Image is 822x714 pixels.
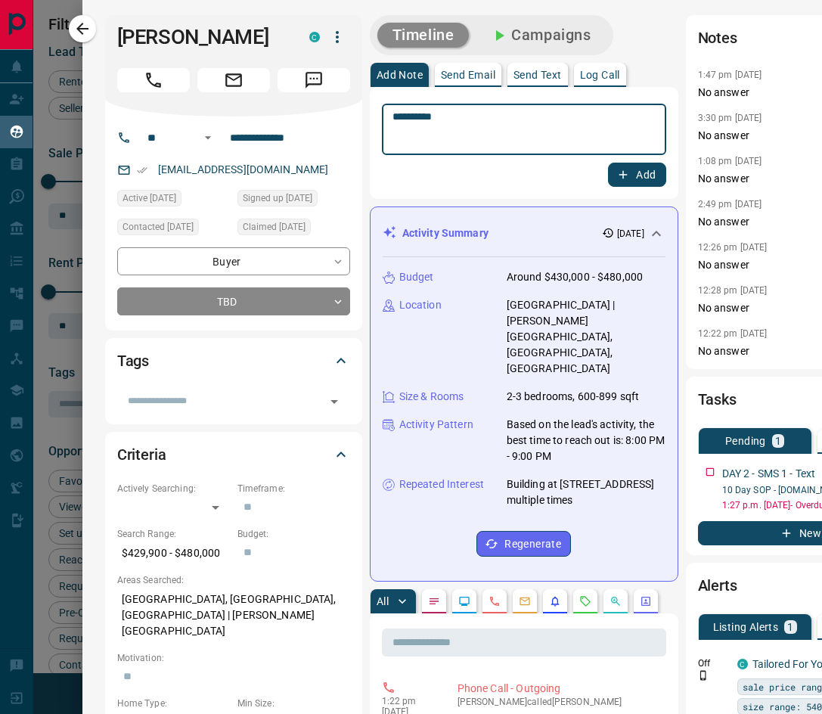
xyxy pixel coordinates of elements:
[476,531,571,557] button: Regenerate
[428,595,440,607] svg: Notes
[117,343,350,379] div: Tags
[713,622,779,632] p: Listing Alerts
[117,527,230,541] p: Search Range:
[243,219,306,234] span: Claimed [DATE]
[123,191,176,206] span: Active [DATE]
[199,129,217,147] button: Open
[399,417,473,433] p: Activity Pattern
[698,156,762,166] p: 1:08 pm [DATE]
[698,242,768,253] p: 12:26 pm [DATE]
[698,285,768,296] p: 12:28 pm [DATE]
[722,466,816,482] p: DAY 2 - SMS 1 - Text
[698,113,762,123] p: 3:30 pm [DATE]
[698,328,768,339] p: 12:22 pm [DATE]
[399,389,464,405] p: Size & Rooms
[549,595,561,607] svg: Listing Alerts
[377,596,389,607] p: All
[278,68,350,92] span: Message
[237,482,350,495] p: Timeframe:
[507,477,665,508] p: Building at [STREET_ADDRESS] multiple times
[237,527,350,541] p: Budget:
[243,191,312,206] span: Signed up [DATE]
[117,287,350,315] div: TBD
[698,657,728,670] p: Off
[580,70,620,80] p: Log Call
[137,165,147,175] svg: Email Verified
[117,190,230,211] div: Sun Sep 28 2025
[610,595,622,607] svg: Opportunities
[117,573,350,587] p: Areas Searched:
[775,436,781,446] p: 1
[123,219,194,234] span: Contacted [DATE]
[158,163,329,175] a: [EMAIL_ADDRESS][DOMAIN_NAME]
[117,587,350,644] p: [GEOGRAPHIC_DATA], [GEOGRAPHIC_DATA], [GEOGRAPHIC_DATA] | [PERSON_NAME][GEOGRAPHIC_DATA]
[383,219,665,247] div: Activity Summary[DATE]
[399,269,434,285] p: Budget
[787,622,793,632] p: 1
[117,349,149,373] h2: Tags
[458,681,660,697] p: Phone Call - Outgoing
[399,477,484,492] p: Repeated Interest
[117,247,350,275] div: Buyer
[237,219,350,240] div: Sun Sep 28 2025
[117,697,230,710] p: Home Type:
[197,68,270,92] span: Email
[399,297,442,313] p: Location
[117,482,230,495] p: Actively Searching:
[377,23,470,48] button: Timeline
[117,541,230,566] p: $429,900 - $480,000
[117,219,230,240] div: Thu Oct 09 2025
[382,696,435,706] p: 1:22 pm
[698,573,737,598] h2: Alerts
[698,199,762,210] p: 2:49 pm [DATE]
[608,163,665,187] button: Add
[475,23,606,48] button: Campaigns
[698,387,737,411] h2: Tasks
[507,297,665,377] p: [GEOGRAPHIC_DATA] | [PERSON_NAME][GEOGRAPHIC_DATA], [GEOGRAPHIC_DATA], [GEOGRAPHIC_DATA]
[737,659,748,669] div: condos.ca
[441,70,495,80] p: Send Email
[402,225,489,241] p: Activity Summary
[725,436,766,446] p: Pending
[237,697,350,710] p: Min Size:
[117,436,350,473] div: Criteria
[507,417,665,464] p: Based on the lead's activity, the best time to reach out is: 8:00 PM - 9:00 PM
[617,227,644,241] p: [DATE]
[117,25,287,49] h1: [PERSON_NAME]
[324,391,345,412] button: Open
[519,595,531,607] svg: Emails
[117,651,350,665] p: Motivation:
[698,670,709,681] svg: Push Notification Only
[698,70,762,80] p: 1:47 pm [DATE]
[309,32,320,42] div: condos.ca
[579,595,591,607] svg: Requests
[507,269,643,285] p: Around $430,000 - $480,000
[117,68,190,92] span: Call
[489,595,501,607] svg: Calls
[513,70,562,80] p: Send Text
[507,389,639,405] p: 2-3 bedrooms, 600-899 sqft
[377,70,423,80] p: Add Note
[117,442,166,467] h2: Criteria
[698,26,737,50] h2: Notes
[640,595,652,607] svg: Agent Actions
[237,190,350,211] div: Sun Sep 28 2025
[458,697,660,707] p: [PERSON_NAME] called [PERSON_NAME]
[458,595,470,607] svg: Lead Browsing Activity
